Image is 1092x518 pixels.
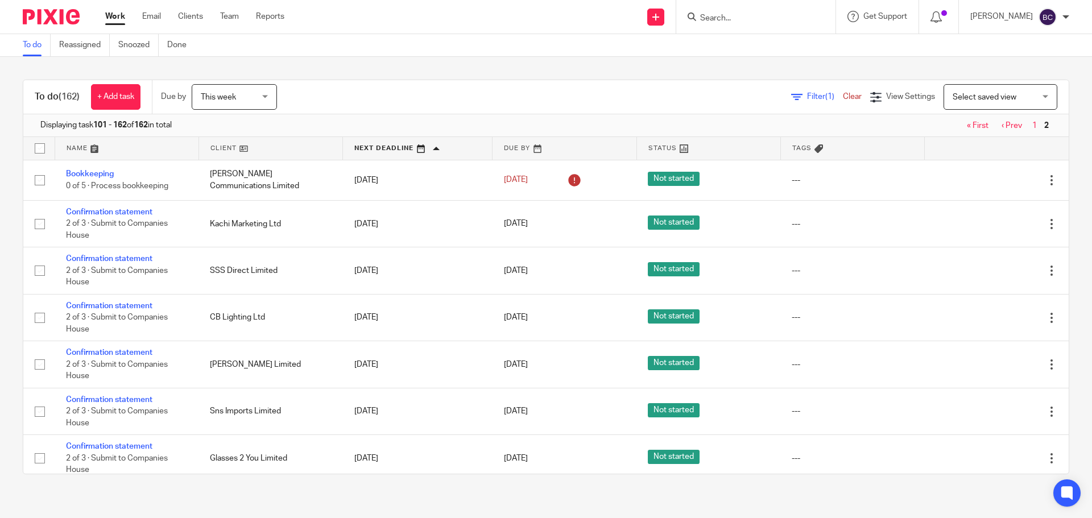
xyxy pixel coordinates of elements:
div: --- [792,265,913,276]
span: Not started [648,403,700,417]
nav: pager [961,121,1052,130]
span: [DATE] [504,176,528,184]
div: --- [792,175,913,186]
a: Confirmation statement [66,442,152,450]
td: [DATE] [343,160,493,200]
a: Email [142,11,161,22]
a: Bookkeeping [66,170,114,178]
span: [DATE] [504,407,528,415]
div: --- [792,405,913,417]
td: SSS Direct Limited [198,247,342,294]
td: Sns Imports Limited [198,388,342,434]
td: CB Lighting Ltd [198,294,342,341]
span: Get Support [863,13,907,20]
div: --- [792,359,913,370]
span: [DATE] [504,314,528,322]
span: View Settings [886,93,935,101]
b: 101 - 162 [93,121,127,129]
a: Clear [843,93,862,101]
a: Reassigned [59,34,110,56]
div: --- [792,218,913,230]
a: ‹ Prev [1002,122,1022,130]
span: 2 of 3 · Submit to Companies House [66,360,168,380]
span: Not started [648,172,700,186]
img: Pixie [23,9,80,24]
span: 2 [1041,119,1052,132]
span: This week [201,93,236,101]
a: + Add task [91,84,140,110]
td: [DATE] [343,200,493,247]
span: (1) [825,93,834,101]
a: Done [167,34,195,56]
a: Team [220,11,239,22]
b: 162 [134,121,148,129]
a: Clients [178,11,203,22]
p: [PERSON_NAME] [970,11,1033,22]
a: 1 [1032,122,1037,130]
td: [DATE] [343,435,493,482]
span: 2 of 3 · Submit to Companies House [66,407,168,427]
a: « First [967,122,988,130]
td: [DATE] [343,294,493,341]
span: Filter [807,93,843,101]
span: Not started [648,309,700,324]
a: Confirmation statement [66,349,152,357]
span: Not started [648,356,700,370]
td: [PERSON_NAME] Communications Limited [198,160,342,200]
span: Displaying task of in total [40,119,172,131]
span: [DATE] [504,454,528,462]
a: Confirmation statement [66,302,152,310]
a: Confirmation statement [66,208,152,216]
p: Due by [161,91,186,102]
span: 0 of 5 · Process bookkeeping [66,182,168,190]
div: --- [792,312,913,323]
a: To do [23,34,51,56]
span: 2 of 3 · Submit to Companies House [66,313,168,333]
a: Confirmation statement [66,255,152,263]
span: [DATE] [504,360,528,368]
td: [DATE] [343,247,493,294]
td: Kachi Marketing Ltd [198,200,342,247]
span: Not started [648,262,700,276]
h1: To do [35,91,80,103]
a: Confirmation statement [66,396,152,404]
span: Not started [648,216,700,230]
td: [PERSON_NAME] Limited [198,341,342,388]
td: [DATE] [343,388,493,434]
input: Search [699,14,801,24]
div: --- [792,453,913,464]
span: 2 of 3 · Submit to Companies House [66,267,168,287]
span: 2 of 3 · Submit to Companies House [66,220,168,240]
span: Select saved view [953,93,1016,101]
td: Glasses 2 You Limited [198,435,342,482]
span: [DATE] [504,267,528,275]
span: Not started [648,450,700,464]
a: Snoozed [118,34,159,56]
span: (162) [59,92,80,101]
td: [DATE] [343,341,493,388]
a: Work [105,11,125,22]
a: Reports [256,11,284,22]
span: Tags [792,145,812,151]
span: [DATE] [504,220,528,228]
span: 2 of 3 · Submit to Companies House [66,454,168,474]
img: svg%3E [1039,8,1057,26]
